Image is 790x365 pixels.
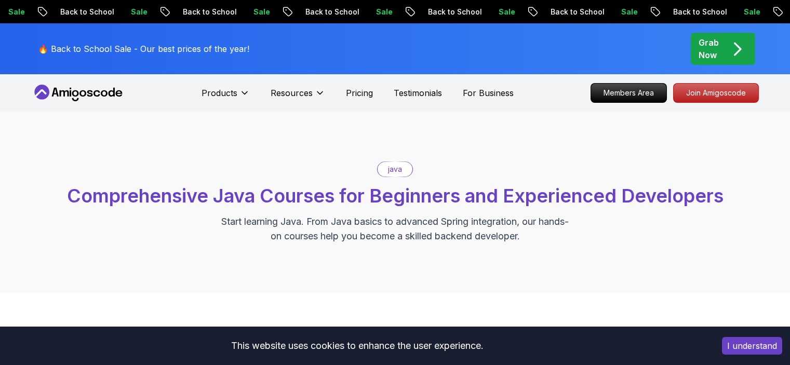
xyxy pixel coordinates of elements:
[726,7,759,17] p: Sale
[722,337,782,355] button: Accept cookies
[673,83,759,103] a: Join Amigoscode
[346,87,373,99] a: Pricing
[655,7,726,17] p: Back to School
[410,7,481,17] p: Back to School
[43,7,113,17] p: Back to School
[236,7,269,17] p: Sale
[591,84,666,102] p: Members Area
[358,7,392,17] p: Sale
[699,36,719,61] p: Grab Now
[394,87,442,99] a: Testimonials
[604,7,637,17] p: Sale
[288,7,358,17] p: Back to School
[388,164,402,174] p: java
[533,7,604,17] p: Back to School
[113,7,146,17] p: Sale
[165,7,236,17] p: Back to School
[221,214,570,244] p: Start learning Java. From Java basics to advanced Spring integration, our hands-on courses help y...
[38,43,249,55] p: 🔥 Back to School Sale - Our best prices of the year!
[591,83,667,103] a: Members Area
[271,87,325,107] button: Resources
[202,87,250,107] button: Products
[8,334,706,357] div: This website uses cookies to enhance the user experience.
[481,7,514,17] p: Sale
[463,87,514,99] a: For Business
[67,184,724,207] span: Comprehensive Java Courses for Beginners and Experienced Developers
[674,84,758,102] p: Join Amigoscode
[271,87,313,99] p: Resources
[202,87,237,99] p: Products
